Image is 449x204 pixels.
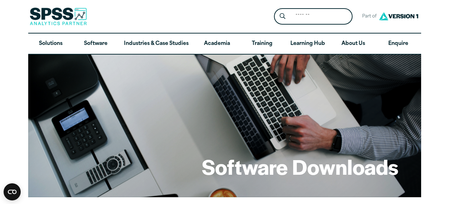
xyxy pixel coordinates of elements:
[30,7,87,25] img: SPSS Analytics Partner
[376,34,421,54] a: Enquire
[118,34,194,54] a: Industries & Case Studies
[274,8,353,25] form: Site Header Search Form
[358,11,377,22] span: Part of
[276,10,289,23] button: Search magnifying glass icon
[280,13,285,19] svg: Search magnifying glass icon
[28,34,421,54] nav: Desktop version of site main menu
[377,10,420,23] img: Version1 Logo
[239,34,284,54] a: Training
[331,34,376,54] a: About Us
[202,153,398,180] h1: Software Downloads
[28,34,73,54] a: Solutions
[4,183,21,200] button: Open CMP widget
[285,34,331,54] a: Learning Hub
[194,34,239,54] a: Academia
[73,34,118,54] a: Software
